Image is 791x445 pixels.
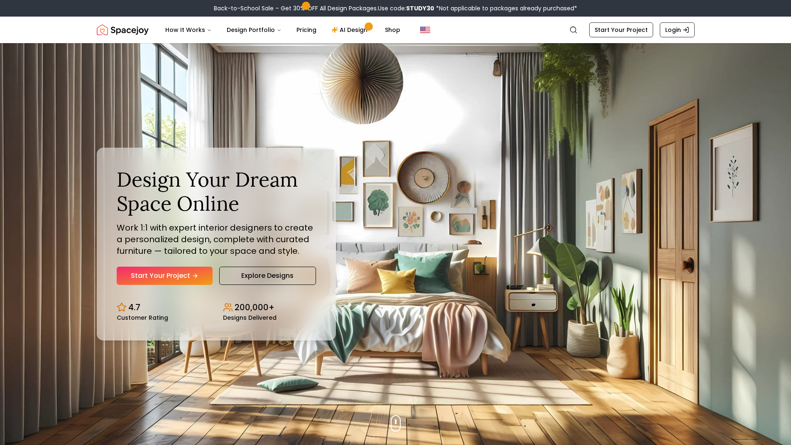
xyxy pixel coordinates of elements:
b: STUDY30 [406,4,434,12]
a: Start Your Project [117,267,213,285]
nav: Main [159,22,407,38]
a: Start Your Project [589,22,653,37]
span: *Not applicable to packages already purchased* [434,4,577,12]
a: Explore Designs [219,267,316,285]
button: How It Works [159,22,218,38]
div: Back-to-School Sale – Get 30% OFF All Design Packages. [214,4,577,12]
img: Spacejoy Logo [97,22,149,38]
h1: Design Your Dream Space Online [117,168,316,215]
img: United States [420,25,430,35]
small: Designs Delivered [223,315,277,321]
span: Use code: [378,4,434,12]
div: Design stats [117,295,316,321]
button: Design Portfolio [220,22,288,38]
p: Work 1:1 with expert interior designers to create a personalized design, complete with curated fu... [117,222,316,257]
a: Shop [378,22,407,38]
a: AI Design [325,22,377,38]
p: 4.7 [128,302,140,313]
p: 200,000+ [235,302,274,313]
small: Customer Rating [117,315,168,321]
a: Spacejoy [97,22,149,38]
a: Login [660,22,695,37]
nav: Global [97,17,695,43]
a: Pricing [290,22,323,38]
